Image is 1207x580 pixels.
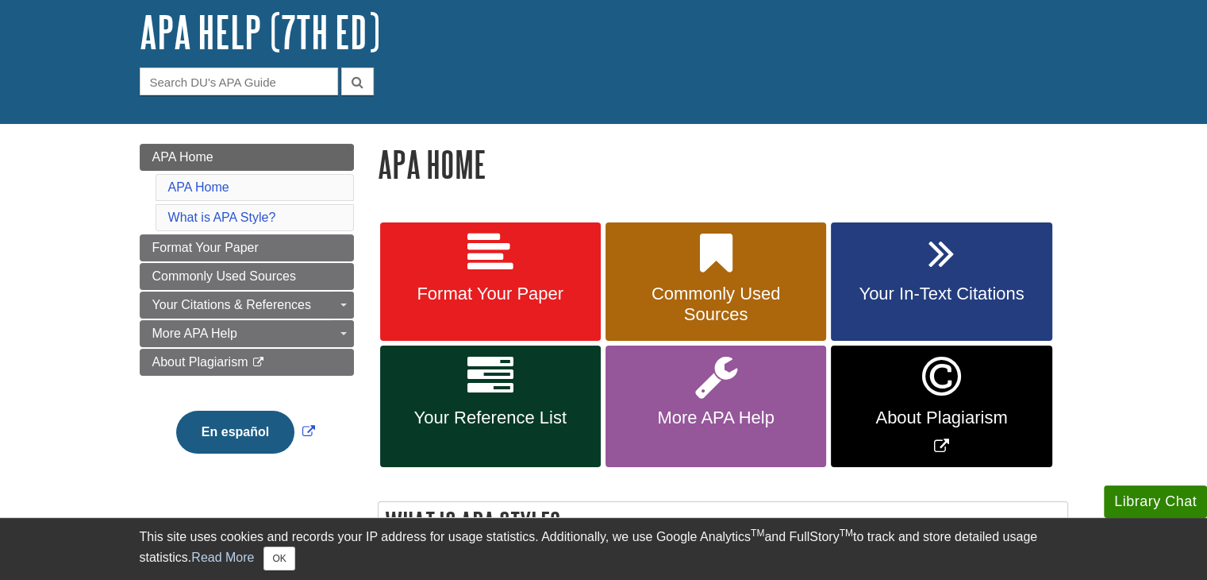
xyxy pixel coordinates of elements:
a: Your Reference List [380,346,601,467]
button: Library Chat [1104,485,1207,518]
span: Your Reference List [392,408,589,428]
a: Link opens in new window [172,425,319,439]
a: About Plagiarism [140,349,354,376]
span: More APA Help [617,408,814,428]
button: En español [176,411,294,454]
h2: What is APA Style? [379,502,1067,544]
sup: TM [840,528,853,539]
span: APA Home [152,150,213,164]
span: About Plagiarism [152,355,248,369]
div: Guide Page Menu [140,144,354,481]
a: Your In-Text Citations [831,222,1051,342]
button: Close [263,547,294,570]
div: This site uses cookies and records your IP address for usage statistics. Additionally, we use Goo... [140,528,1068,570]
span: Your Citations & References [152,298,311,311]
span: Commonly Used Sources [617,284,814,325]
span: Your In-Text Citations [843,284,1040,304]
sup: TM [751,528,764,539]
a: Link opens in new window [831,346,1051,467]
a: APA Home [140,144,354,171]
span: Format Your Paper [152,241,259,254]
span: Format Your Paper [392,284,589,304]
a: APA Home [168,180,229,194]
i: This link opens in a new window [252,358,265,368]
a: More APA Help [605,346,826,467]
span: About Plagiarism [843,408,1040,428]
a: More APA Help [140,320,354,347]
a: Commonly Used Sources [140,263,354,290]
input: Search DU's APA Guide [140,68,338,95]
h1: APA Home [378,144,1068,184]
a: Format Your Paper [380,222,601,342]
a: Commonly Used Sources [605,222,826,342]
span: Commonly Used Sources [152,269,296,283]
a: APA Help (7th Ed) [140,7,380,56]
span: More APA Help [152,327,237,340]
a: What is APA Style? [168,211,276,224]
a: Read More [191,551,254,564]
a: Your Citations & References [140,292,354,319]
a: Format Your Paper [140,234,354,261]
